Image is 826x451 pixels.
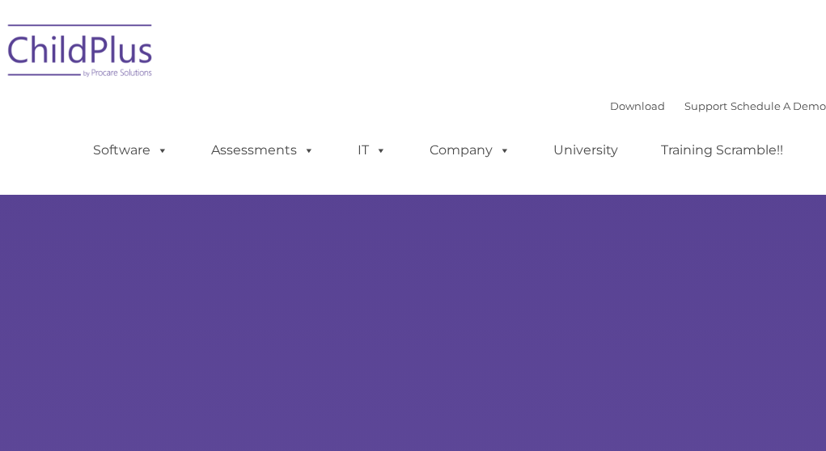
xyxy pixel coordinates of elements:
[537,134,634,166] a: University
[610,99,826,112] font: |
[341,134,403,166] a: IT
[413,134,527,166] a: Company
[77,134,184,166] a: Software
[610,99,665,112] a: Download
[731,99,826,112] a: Schedule A Demo
[195,134,331,166] a: Assessments
[684,99,727,112] a: Support
[645,134,799,166] a: Training Scramble!!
